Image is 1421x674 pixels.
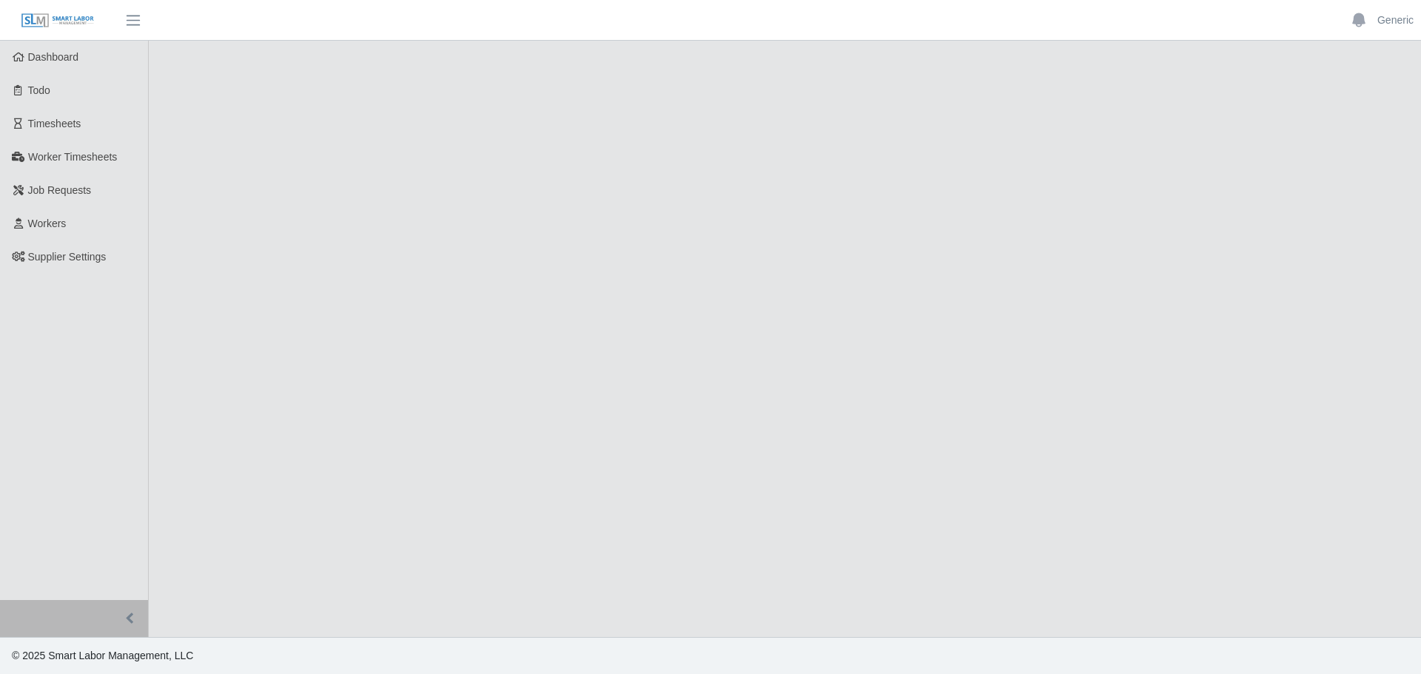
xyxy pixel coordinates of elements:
[28,251,107,263] span: Supplier Settings
[28,51,79,63] span: Dashboard
[21,13,95,29] img: SLM Logo
[28,184,92,196] span: Job Requests
[1377,13,1414,28] a: Generic
[28,151,117,163] span: Worker Timesheets
[28,118,81,129] span: Timesheets
[28,84,50,96] span: Todo
[12,650,193,661] span: © 2025 Smart Labor Management, LLC
[28,218,67,229] span: Workers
